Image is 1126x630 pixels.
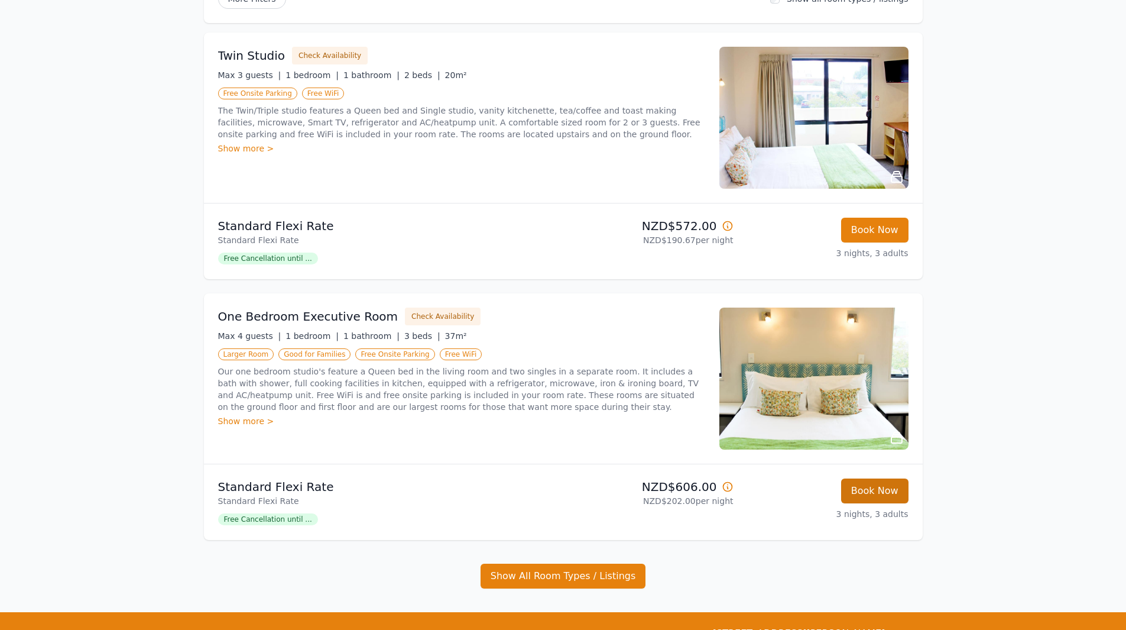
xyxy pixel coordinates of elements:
[218,70,281,80] span: Max 3 guests |
[481,564,646,589] button: Show All Room Types / Listings
[568,234,734,246] p: NZD$190.67 per night
[218,143,705,154] div: Show more >
[404,331,440,341] span: 3 beds |
[743,247,908,259] p: 3 nights, 3 adults
[218,331,281,341] span: Max 4 guests |
[841,218,908,243] button: Book Now
[218,105,705,140] p: The Twin/Triple studio features a Queen bed and Single studio, vanity kitchenette, tea/coffee and...
[218,88,297,99] span: Free Onsite Parking
[355,348,434,360] span: Free Onsite Parking
[218,218,559,234] p: Standard Flexi Rate
[218,366,705,413] p: Our one bedroom studio's feature a Queen bed in the living room and two singles in a separate roo...
[218,308,398,325] h3: One Bedroom Executive Room
[292,47,368,64] button: Check Availability
[405,308,481,325] button: Check Availability
[218,47,285,64] h3: Twin Studio
[841,479,908,503] button: Book Now
[568,218,734,234] p: NZD$572.00
[343,70,400,80] span: 1 bathroom |
[218,415,705,427] div: Show more >
[445,331,467,341] span: 37m²
[218,234,559,246] p: Standard Flexi Rate
[218,495,559,507] p: Standard Flexi Rate
[285,70,339,80] span: 1 bedroom |
[278,348,351,360] span: Good for Families
[343,331,400,341] span: 1 bathroom |
[218,513,318,525] span: Free Cancellation until ...
[218,348,274,360] span: Larger Room
[568,479,734,495] p: NZD$606.00
[218,253,318,264] span: Free Cancellation until ...
[440,348,482,360] span: Free WiFi
[302,88,345,99] span: Free WiFi
[218,479,559,495] p: Standard Flexi Rate
[445,70,467,80] span: 20m²
[568,495,734,507] p: NZD$202.00 per night
[404,70,440,80] span: 2 beds |
[743,508,908,520] p: 3 nights, 3 adults
[285,331,339,341] span: 1 bedroom |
